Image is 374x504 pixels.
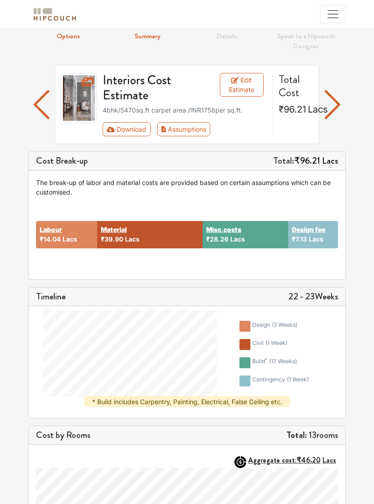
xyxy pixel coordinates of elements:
[288,291,338,302] h5: 22 - 23 Weeks
[269,357,297,364] span: ( 17 weeks )
[272,321,297,328] span: ( 3 weeks )
[309,235,323,242] span: Lacs
[61,72,97,123] img: gallery
[217,31,237,41] strong: Details
[279,103,306,114] span: ₹96.21
[252,375,309,386] div: contingency
[230,235,245,242] span: Lacs
[252,320,297,331] div: design
[248,455,338,464] button: Aggregate cost:₹46.20Lacs
[265,339,287,346] span: ( 1 week )
[252,339,287,350] div: civil
[322,454,336,465] span: Lacs
[273,155,338,166] h5: Total:
[308,103,328,114] span: Lacs
[322,154,338,167] span: Lacs
[125,235,140,242] span: Lacs
[220,72,264,96] a: Edit Estimate
[36,177,338,196] div: The break-up of labor and material costs are provided based on certain assumptions which can be c...
[252,357,297,368] div: build
[84,396,290,406] div: * Build includes Carpentry, Painting, Electrical, False Ceiling etc.
[40,224,62,234] button: Labour
[97,72,214,103] h3: Interiors Cost Estimate
[40,235,61,242] span: ₹14.04
[103,105,267,114] div: 4bhk / 5470 sq.ft carpet area /INR 1758 per sq.ft.
[103,122,218,136] div: First group
[36,429,90,440] h5: Cost by Rooms
[320,5,346,23] button: Toggle navigation
[296,454,321,465] span: ₹46.20
[36,291,66,302] h5: Timeline
[234,456,246,468] img: AggregateIcon
[277,31,335,51] strong: Speak to a Hipcouch Designer
[32,6,78,22] img: logo-horizontal.svg
[103,122,267,136] div: Toolbar with button groups
[103,122,151,136] button: Download
[57,31,80,41] strong: Options
[135,31,161,41] strong: Summary
[34,84,49,124] img: arrow left
[248,454,336,465] strong: Aggregate cost:
[279,72,312,99] h4: Total Cost
[157,122,211,136] button: Assumptions
[292,235,307,242] span: ₹7.13
[286,429,338,440] h5: 13 rooms
[287,375,309,382] span: ( 1 week )
[101,235,123,242] span: ₹39.90
[294,154,320,167] span: ₹96.21
[32,4,78,24] span: logo-horizontal.svg
[206,224,241,234] button: Misc.costs
[325,84,340,124] img: arrow left
[206,235,229,242] span: ₹28.26
[36,155,88,166] h5: Cost Break-up
[62,235,77,242] span: Lacs
[286,428,307,441] strong: Total:
[292,224,325,234] button: Design fee
[101,224,127,234] button: Material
